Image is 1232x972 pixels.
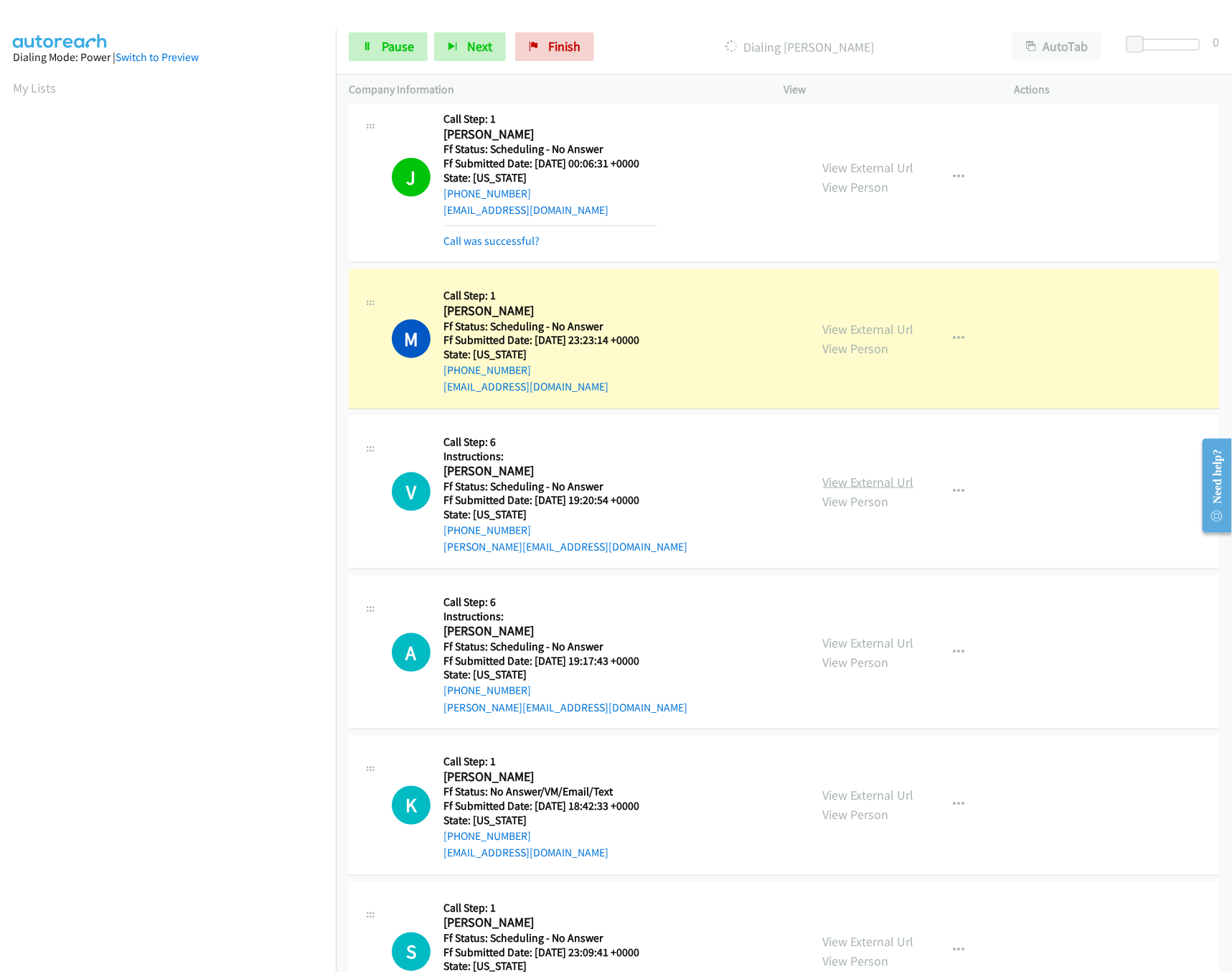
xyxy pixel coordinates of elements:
[443,142,657,156] h5: Ff Status: Scheduling - No Answer
[443,640,687,654] h5: Ff Status: Scheduling - No Answer
[392,472,431,511] div: The call is yet to be attempted
[1012,32,1101,61] button: AutoTab
[443,156,657,171] h5: Ff Submitted Date: [DATE] 00:06:31 +0000
[443,846,608,860] a: [EMAIL_ADDRESS][DOMAIN_NAME]
[443,333,657,347] h5: Ff Submitted Date: [DATE] 23:23:14 +0000
[443,932,657,946] h5: Ff Status: Scheduling - No Answer
[443,234,540,248] a: Call was successful?
[443,814,657,828] h5: State: [US_STATE]
[443,800,657,814] h5: Ff Submitted Date: [DATE] 18:42:33 +0000
[443,830,531,844] a: [PHONE_NUMBER]
[443,449,687,464] h5: Instructions:
[823,493,889,510] a: View Person
[443,595,687,609] h5: Call Step: 6
[443,683,531,697] a: [PHONE_NUMBER]
[443,363,531,377] a: [PHONE_NUMBER]
[443,319,657,334] h5: Ff Status: Scheduling - No Answer
[443,171,657,185] h5: State: [US_STATE]
[443,785,657,800] h5: Ff Status: No Answer/VM/Email/Text
[443,523,531,537] a: [PHONE_NUMBER]
[548,38,580,55] span: Finish
[382,38,414,55] span: Pause
[784,81,989,98] p: View
[349,81,758,98] p: Company Information
[443,654,687,668] h5: Ff Submitted Date: [DATE] 19:17:43 +0000
[443,609,687,624] h5: Instructions:
[443,347,657,362] h5: State: [US_STATE]
[443,203,608,217] a: [EMAIL_ADDRESS][DOMAIN_NAME]
[392,158,431,197] h1: J
[443,112,657,126] h5: Call Step: 1
[443,755,657,770] h5: Call Step: 1
[823,635,914,651] a: View External Url
[443,303,657,319] h2: [PERSON_NAME]
[443,480,687,494] h5: Ff Status: Scheduling - No Answer
[392,319,431,358] h1: M
[116,50,199,64] a: Switch to Preview
[823,934,914,950] a: View External Url
[1015,81,1219,98] p: Actions
[392,933,431,971] div: The call is yet to be attempted
[443,915,657,932] h2: [PERSON_NAME]
[823,340,889,357] a: View Person
[823,159,914,176] a: View External Url
[13,49,323,66] div: Dialing Mode: Power |
[467,38,492,55] span: Next
[434,32,506,61] button: Next
[392,633,431,672] div: The call is yet to be attempted
[392,472,431,511] h1: V
[443,623,657,640] h2: [PERSON_NAME]
[13,80,56,96] a: My Lists
[443,380,608,393] a: [EMAIL_ADDRESS][DOMAIN_NAME]
[823,474,914,490] a: View External Url
[392,786,431,825] div: The call is yet to be attempted
[443,126,657,143] h2: [PERSON_NAME]
[443,435,687,449] h5: Call Step: 6
[1134,39,1200,50] div: Delay between calls (in seconds)
[823,953,889,970] a: View Person
[443,701,687,714] a: [PERSON_NAME][EMAIL_ADDRESS][DOMAIN_NAME]
[443,289,657,303] h5: Call Step: 1
[823,179,889,195] a: View Person
[1213,32,1219,52] div: 0
[823,321,914,337] a: View External Url
[443,187,531,200] a: [PHONE_NUMBER]
[443,463,657,480] h2: [PERSON_NAME]
[392,633,431,672] h1: A
[823,807,889,823] a: View Person
[443,668,687,682] h5: State: [US_STATE]
[13,111,336,793] iframe: Dialpad
[443,493,687,508] h5: Ff Submitted Date: [DATE] 19:20:54 +0000
[515,32,594,61] a: Finish
[443,946,657,961] h5: Ff Submitted Date: [DATE] 23:09:41 +0000
[392,786,431,825] h1: K
[392,933,431,971] h1: S
[443,508,687,522] h5: State: [US_STATE]
[443,770,657,786] h2: [PERSON_NAME]
[613,37,987,57] p: Dialing [PERSON_NAME]
[443,902,657,916] h5: Call Step: 1
[1191,429,1232,543] iframe: Resource Center
[823,654,889,670] a: View Person
[443,540,687,553] a: [PERSON_NAME][EMAIL_ADDRESS][DOMAIN_NAME]
[823,788,914,804] a: View External Url
[349,32,428,61] a: Pause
